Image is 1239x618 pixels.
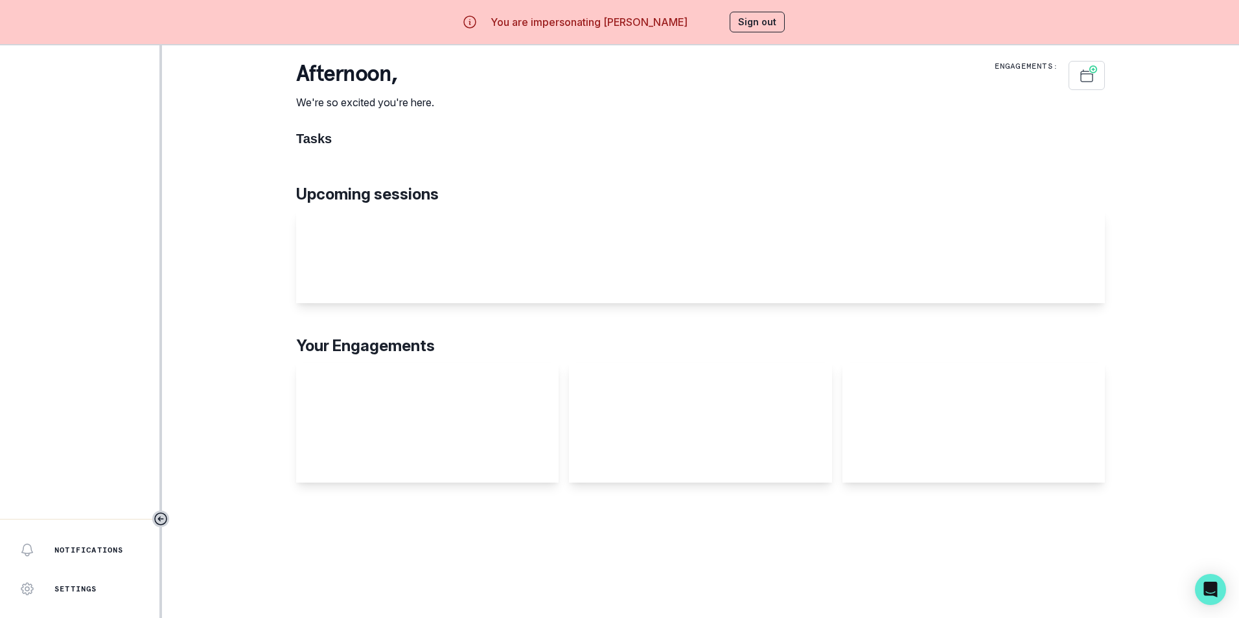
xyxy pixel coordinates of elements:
h1: Tasks [296,131,1105,146]
button: Sign out [730,12,785,32]
p: Upcoming sessions [296,183,1105,206]
p: You are impersonating [PERSON_NAME] [491,14,688,30]
p: Your Engagements [296,334,1105,358]
p: Settings [54,584,97,594]
p: Notifications [54,545,124,555]
div: Open Intercom Messenger [1195,574,1226,605]
p: We're so excited you're here. [296,95,434,110]
p: Engagements: [995,61,1058,71]
button: Schedule Sessions [1069,61,1105,90]
p: afternoon , [296,61,434,87]
button: Toggle sidebar [152,510,169,527]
